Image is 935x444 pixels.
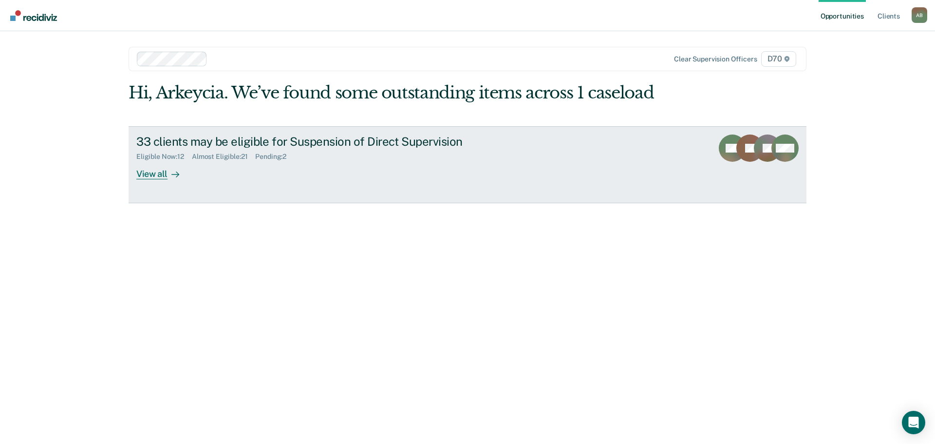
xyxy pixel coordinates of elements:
[10,10,57,21] img: Recidiviz
[192,153,256,161] div: Almost Eligible : 21
[129,126,806,203] a: 33 clients may be eligible for Suspension of Direct SupervisionEligible Now:12Almost Eligible:21P...
[136,135,478,149] div: 33 clients may be eligible for Suspension of Direct Supervision
[136,160,191,179] div: View all
[136,153,192,161] div: Eligible Now : 12
[912,7,927,23] div: A B
[255,153,294,161] div: Pending : 2
[129,83,671,103] div: Hi, Arkeycia. We’ve found some outstanding items across 1 caseload
[902,411,925,434] div: Open Intercom Messenger
[912,7,927,23] button: Profile dropdown button
[761,51,796,67] span: D70
[674,55,757,63] div: Clear supervision officers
